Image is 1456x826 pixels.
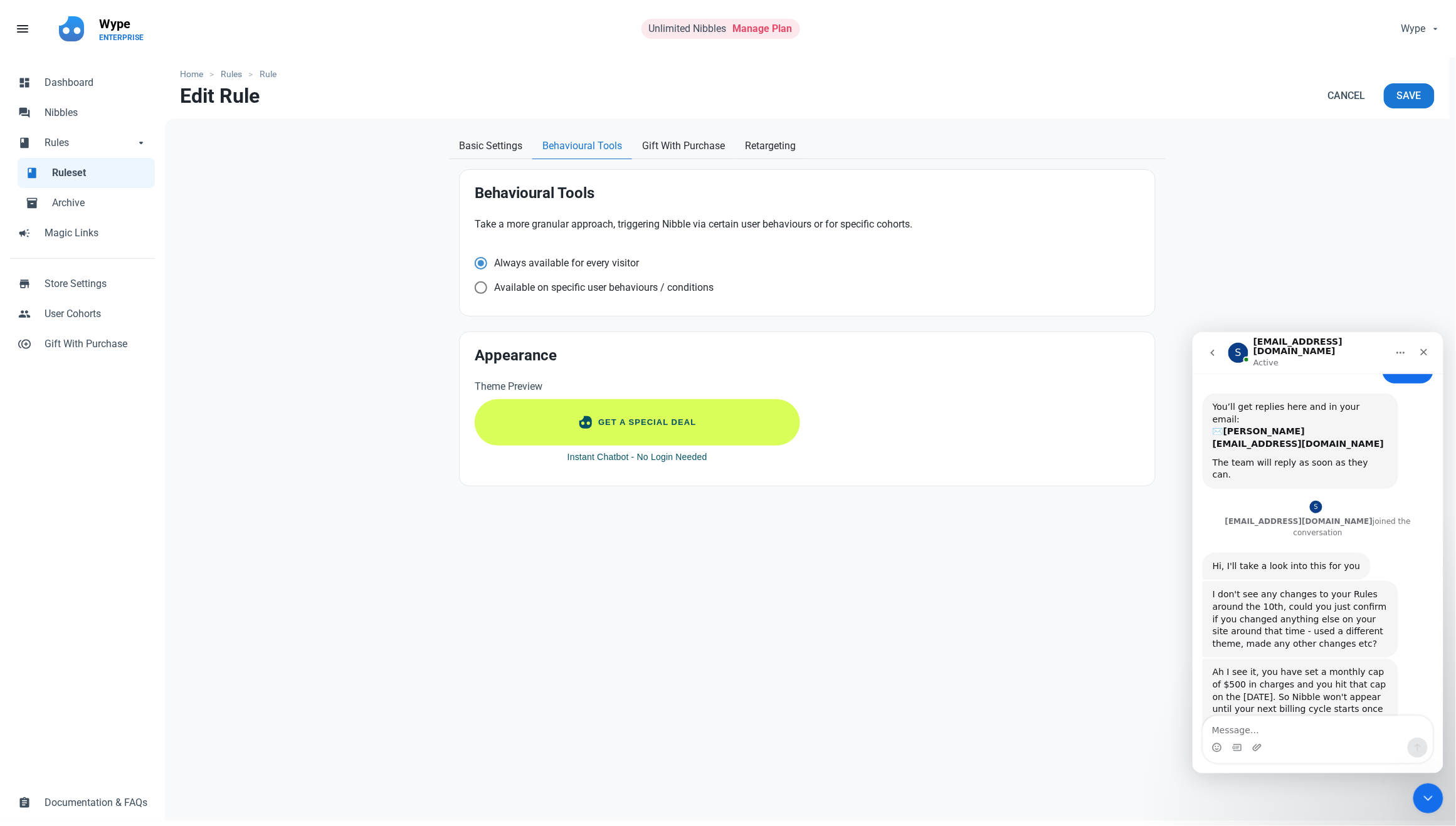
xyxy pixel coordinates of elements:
a: campaignMagic Links [10,218,155,248]
button: Gif picker [40,410,50,421]
span: User Cohorts [45,306,147,322]
span: Basic Settings [459,139,522,154]
a: assignmentDocumentation & FAQs [10,788,155,818]
iframe: Intercom live chat [1193,332,1443,773]
span: arrow_drop_down [135,135,147,148]
a: storeStore Settings [10,269,155,299]
div: Ah I see it, you have set a monthly cap of $500 in charges and you hit that cap on the [DATE]. So... [10,327,206,452]
nav: breadcrumbs [165,58,1450,83]
div: Ah I see it, you have set a monthly cap of $500 in charges and you hit that cap on the [DATE]. So... [20,334,196,444]
span: Cancel [1328,88,1366,103]
span: store [18,276,31,289]
span: GET A SPECIAL DEAL [598,417,696,427]
a: bookRuleset [18,158,155,188]
a: dashboardDashboard [10,68,155,98]
span: forum [18,105,31,118]
button: Emoji picker [19,410,29,421]
span: Archive [52,196,147,211]
span: Available on specific user behaviours / conditions [487,281,714,294]
h1: Edit Rule [180,85,260,107]
span: menu [15,21,30,36]
a: Home [180,68,209,81]
span: Ruleset [52,165,147,180]
iframe: Intercom live chat [1413,783,1443,813]
span: Unlimited Nibbles [649,23,727,34]
span: Gift With Purchase [45,337,147,352]
span: Documentation & FAQs [45,795,147,810]
span: Rules [45,135,135,150]
a: forumNibbles [10,98,155,128]
a: Rules [214,68,249,81]
a: bookRulesarrow_drop_down [10,128,155,158]
h2: Behavioural Tools [475,185,1140,202]
span: Behavioural Tools [542,139,622,154]
div: support@nibble.team says… [10,327,241,479]
span: Gift With Purchase [642,139,725,154]
button: Wype [1391,16,1448,41]
span: Always available for every visitor [487,257,639,269]
span: assignment [18,795,31,808]
a: WypeENTERPRISE [92,10,151,48]
p: ENTERPRISE [99,33,144,43]
span: inventory_2 [26,196,38,208]
h2: Appearance [475,347,1140,364]
span: Nibbles [45,105,147,120]
div: Instant Chatbot - No Login Needed [567,451,707,464]
button: Upload attachment [60,410,70,421]
textarea: Message… [11,384,240,405]
p: Wype [99,15,144,33]
span: Magic Links [45,226,147,241]
span: Save [1397,88,1422,103]
span: book [26,165,38,178]
a: Manage Plan [733,23,793,34]
span: Retargeting [745,139,796,154]
button: Send a message… [215,405,235,426]
a: control_point_duplicateGift With Purchase [10,329,155,359]
span: people [18,306,31,319]
a: peopleUser Cohorts [10,299,155,329]
a: Cancel [1315,83,1379,108]
span: Store Settings [45,276,147,291]
span: book [18,135,31,148]
p: Take a more granular approach, triggering Nibble via certain user behaviours or for specific coho... [475,217,1140,232]
span: campaign [18,226,31,238]
a: inventory_2Archive [18,188,155,218]
span: dashboard [18,75,31,88]
label: Theme Preview [475,379,800,394]
span: Dashboard [45,75,147,90]
span: Wype [1401,21,1426,36]
button: GET A SPECIAL DEAL [475,399,800,446]
button: Save [1384,83,1435,108]
span: control_point_duplicate [18,337,31,349]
